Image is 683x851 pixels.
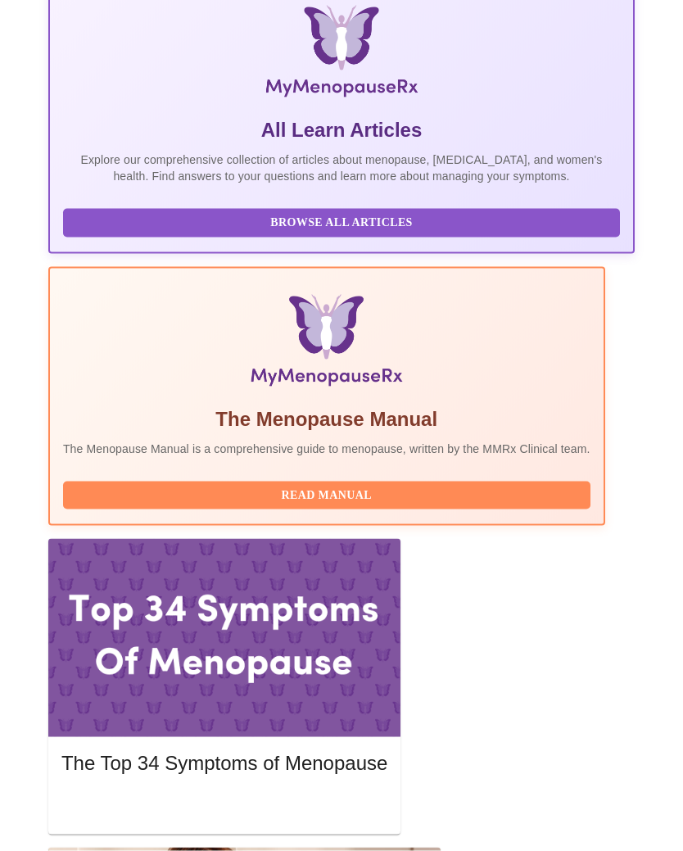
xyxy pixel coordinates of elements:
[63,152,620,184] p: Explore our comprehensive collection of articles about menopause, [MEDICAL_DATA], and women's hea...
[61,792,387,821] button: Read More
[63,441,590,457] p: The Menopause Manual is a comprehensive guide to menopause, written by the MMRx Clinical team.
[63,406,590,432] h5: The Menopause Manual
[147,295,506,393] img: Menopause Manual
[63,487,595,501] a: Read Manual
[78,796,371,817] span: Read More
[152,6,532,104] img: MyMenopauseRx Logo
[63,482,590,510] button: Read Manual
[79,213,604,233] span: Browse All Articles
[61,750,387,776] h5: The Top 34 Symptoms of Menopause
[79,486,574,506] span: Read Manual
[63,117,620,143] h5: All Learn Articles
[63,215,624,229] a: Browse All Articles
[61,798,391,812] a: Read More
[63,209,620,238] button: Browse All Articles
